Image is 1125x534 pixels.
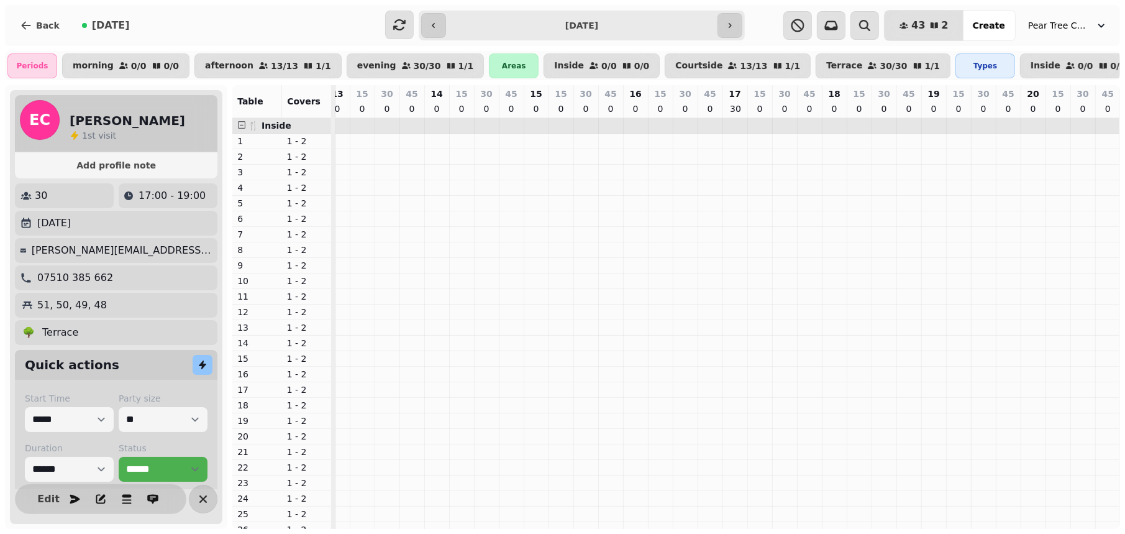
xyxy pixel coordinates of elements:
p: 1 / 1 [925,62,941,70]
p: 0 [1003,103,1013,115]
p: 15 [555,88,567,100]
p: 1 - 2 [287,150,327,163]
button: Terrace30/301/1 [816,53,950,78]
div: Areas [489,53,539,78]
p: 0 [904,103,914,115]
p: 45 [704,88,716,100]
p: 30 [730,103,740,115]
p: 15 [356,88,368,100]
p: 30 / 30 [880,62,907,70]
button: Inside0/00/0 [544,53,660,78]
p: Inside [554,61,584,71]
button: [DATE] [72,11,140,40]
p: 0 [804,103,814,115]
p: 15 [237,352,277,365]
p: 1 - 2 [287,135,327,147]
p: 1 - 2 [287,384,327,396]
p: 0 / 0 [1078,62,1093,70]
p: 19 [927,88,939,100]
p: 13 / 13 [271,62,298,70]
p: 30 [778,88,790,100]
p: 25 [237,508,277,520]
p: 30 [35,188,47,203]
p: 1 [237,135,277,147]
p: 1 - 2 [287,430,327,443]
p: 0 / 0 [601,62,617,70]
p: 7 [237,228,277,241]
span: Pear Tree Cafe ([GEOGRAPHIC_DATA]) [1028,19,1090,32]
button: Pear Tree Cafe ([GEOGRAPHIC_DATA]) [1021,14,1115,37]
p: 45 [406,88,417,100]
p: 45 [1102,88,1114,100]
p: 0 [854,103,864,115]
p: 5 [237,197,277,209]
p: 1 - 2 [287,321,327,334]
p: 1 - 2 [287,415,327,427]
p: 17:00 - 19:00 [139,188,206,203]
p: Terrace [42,325,78,340]
button: Edit [36,487,61,512]
p: 15 [1052,88,1064,100]
p: 1 - 2 [287,166,327,178]
p: 0 [432,103,442,115]
div: Periods [7,53,57,78]
p: 30 [480,88,492,100]
button: afternoon13/131/1 [194,53,342,78]
p: 0 [655,103,665,115]
p: 0 [481,103,491,115]
p: 24 [237,492,277,505]
p: 0 [879,103,889,115]
p: afternoon [205,61,253,71]
p: 15 [754,88,765,100]
p: 0 [1078,103,1088,115]
p: 1 - 2 [287,244,327,256]
p: 0 / 0 [164,62,180,70]
p: 1 - 2 [287,477,327,489]
p: 0 [1053,103,1063,115]
p: 4 [237,182,277,194]
p: 45 [505,88,517,100]
p: 0 [606,103,616,115]
p: 1 / 1 [316,62,331,70]
p: 15 [530,88,542,100]
p: 1 / 1 [458,62,474,70]
p: 2 [237,150,277,163]
span: Edit [41,494,56,504]
p: 1 - 2 [287,446,327,458]
p: 0 [457,103,467,115]
p: 1 - 2 [287,197,327,209]
p: 18 [237,399,277,412]
p: 1 - 2 [287,352,327,365]
p: 3 [237,166,277,178]
p: 1 / 1 [785,62,801,70]
p: 30 / 30 [414,62,441,70]
p: 1 - 2 [287,182,327,194]
p: 13 [331,88,343,100]
p: 1 - 2 [287,306,327,318]
p: 0 [929,103,939,115]
p: Terrace [826,61,862,71]
p: 0 [705,103,715,115]
p: 14 [430,88,442,100]
span: Create [973,21,1005,30]
p: 11 [237,290,277,303]
span: Add profile note [30,161,203,170]
div: Types [955,53,1015,78]
p: 22 [237,461,277,474]
p: 0 [357,103,367,115]
button: Courtside13/131/1 [665,53,811,78]
p: 14 [237,337,277,349]
p: 8 [237,244,277,256]
p: 0 [978,103,988,115]
p: 0 / 0 [634,62,650,70]
p: 10 [237,275,277,287]
p: 20 [237,430,277,443]
p: 17 [237,384,277,396]
p: 20 [1027,88,1039,100]
p: 15 [952,88,964,100]
p: 30 [1077,88,1088,100]
p: 0 [829,103,839,115]
p: 1 - 2 [287,461,327,474]
span: Back [36,21,60,30]
p: 0 [581,103,591,115]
